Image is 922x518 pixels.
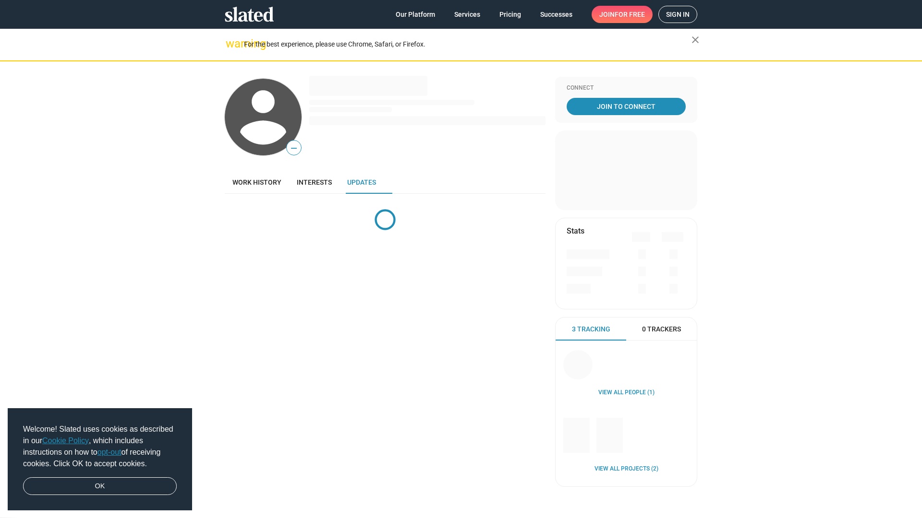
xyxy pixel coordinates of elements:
[297,178,332,186] span: Interests
[598,389,655,397] a: View all People (1)
[42,436,89,445] a: Cookie Policy
[690,34,701,46] mat-icon: close
[97,448,121,456] a: opt-out
[347,178,376,186] span: Updates
[244,38,691,51] div: For the best experience, please use Chrome, Safari, or Firefox.
[492,6,529,23] a: Pricing
[594,465,658,473] a: View all Projects (2)
[232,178,281,186] span: Work history
[447,6,488,23] a: Services
[225,171,289,194] a: Work history
[592,6,653,23] a: Joinfor free
[569,98,684,115] span: Join To Connect
[567,84,686,92] div: Connect
[666,6,690,23] span: Sign in
[226,38,237,49] mat-icon: warning
[23,424,177,470] span: Welcome! Slated uses cookies as described in our , which includes instructions on how to of recei...
[642,325,681,334] span: 0 Trackers
[396,6,435,23] span: Our Platform
[567,226,584,236] mat-card-title: Stats
[540,6,572,23] span: Successes
[599,6,645,23] span: Join
[388,6,443,23] a: Our Platform
[287,142,301,154] span: —
[23,477,177,495] a: dismiss cookie message
[289,171,340,194] a: Interests
[454,6,480,23] span: Services
[340,171,384,194] a: Updates
[533,6,580,23] a: Successes
[572,325,610,334] span: 3 Tracking
[658,6,697,23] a: Sign in
[499,6,521,23] span: Pricing
[567,98,686,115] a: Join To Connect
[8,408,192,511] div: cookieconsent
[615,6,645,23] span: for free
